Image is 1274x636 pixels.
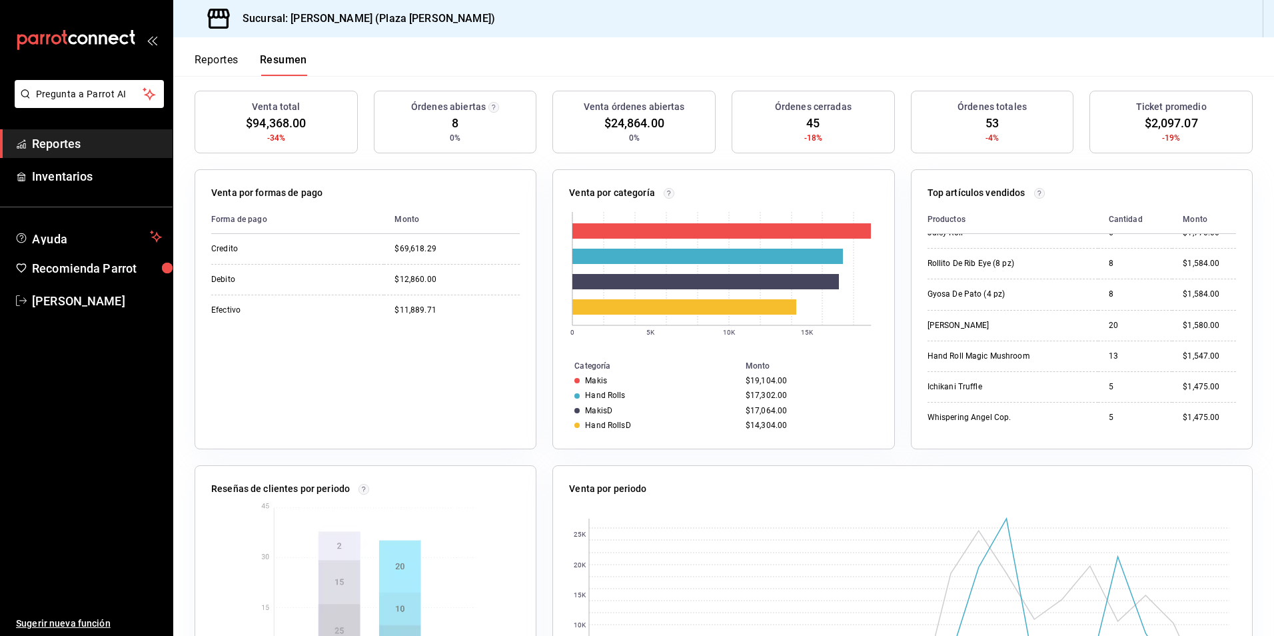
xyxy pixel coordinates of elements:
[928,186,1025,200] p: Top artículos vendidos
[569,482,646,496] p: Venta por periodo
[394,243,520,255] div: $69,618.29
[260,53,307,76] button: Resumen
[585,391,625,400] div: Hand Rolls
[1136,100,1207,114] h3: Ticket promedio
[1183,320,1236,331] div: $1,580.00
[553,359,740,373] th: Categoría
[232,11,495,27] h3: Sucursal: [PERSON_NAME] (Plaza [PERSON_NAME])
[746,376,873,385] div: $19,104.00
[723,329,736,336] text: 10K
[574,561,586,569] text: 20K
[585,376,607,385] div: Makis
[569,186,655,200] p: Venta por categoría
[584,100,685,114] h3: Venta órdenes abiertas
[394,274,520,285] div: $12,860.00
[629,132,640,144] span: 0%
[746,421,873,430] div: $14,304.00
[574,531,586,538] text: 25K
[211,205,384,234] th: Forma de pago
[1109,258,1162,269] div: 8
[1109,381,1162,393] div: 5
[32,135,162,153] span: Reportes
[32,167,162,185] span: Inventarios
[9,97,164,111] a: Pregunta a Parrot AI
[928,412,1061,423] div: Whispering Angel Cop.
[746,406,873,415] div: $17,064.00
[1183,258,1236,269] div: $1,584.00
[394,305,520,316] div: $11,889.71
[1109,320,1162,331] div: 20
[746,391,873,400] div: $17,302.00
[211,274,344,285] div: Debito
[574,621,586,629] text: 10K
[801,329,814,336] text: 15K
[195,53,239,76] button: Reportes
[1109,351,1162,362] div: 13
[246,114,306,132] span: $94,368.00
[570,329,574,336] text: 0
[411,100,486,114] h3: Órdenes abiertas
[1109,289,1162,300] div: 8
[211,305,344,316] div: Efectivo
[211,243,344,255] div: Credito
[195,53,307,76] div: navigation tabs
[775,100,852,114] h3: Órdenes cerradas
[267,132,286,144] span: -34%
[36,87,143,101] span: Pregunta a Parrot AI
[1183,289,1236,300] div: $1,584.00
[585,421,630,430] div: Hand RollsD
[211,482,350,496] p: Reseñas de clientes por periodo
[574,591,586,599] text: 15K
[32,259,162,277] span: Recomienda Parrot
[1183,381,1236,393] div: $1,475.00
[1145,114,1198,132] span: $2,097.07
[32,292,162,310] span: [PERSON_NAME]
[147,35,157,45] button: open_drawer_menu
[928,289,1061,300] div: Gyosa De Pato (4 pz)
[211,186,322,200] p: Venta por formas de pago
[585,406,612,415] div: MakisD
[1183,412,1236,423] div: $1,475.00
[928,205,1098,234] th: Productos
[32,229,145,245] span: Ayuda
[928,258,1061,269] div: Rollito De Rib Eye (8 pz)
[1172,205,1236,234] th: Monto
[928,381,1061,393] div: Ichikani Truffle
[985,114,999,132] span: 53
[806,114,820,132] span: 45
[604,114,664,132] span: $24,864.00
[16,617,162,631] span: Sugerir nueva función
[1183,351,1236,362] div: $1,547.00
[804,132,823,144] span: -18%
[384,205,520,234] th: Monto
[1162,132,1181,144] span: -19%
[450,132,460,144] span: 0%
[452,114,458,132] span: 8
[928,320,1061,331] div: [PERSON_NAME]
[957,100,1027,114] h3: Órdenes totales
[252,100,300,114] h3: Venta total
[740,359,894,373] th: Monto
[15,80,164,108] button: Pregunta a Parrot AI
[928,351,1061,362] div: Hand Roll Magic Mushroom
[1109,412,1162,423] div: 5
[1098,205,1173,234] th: Cantidad
[646,329,655,336] text: 5K
[985,132,999,144] span: -4%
